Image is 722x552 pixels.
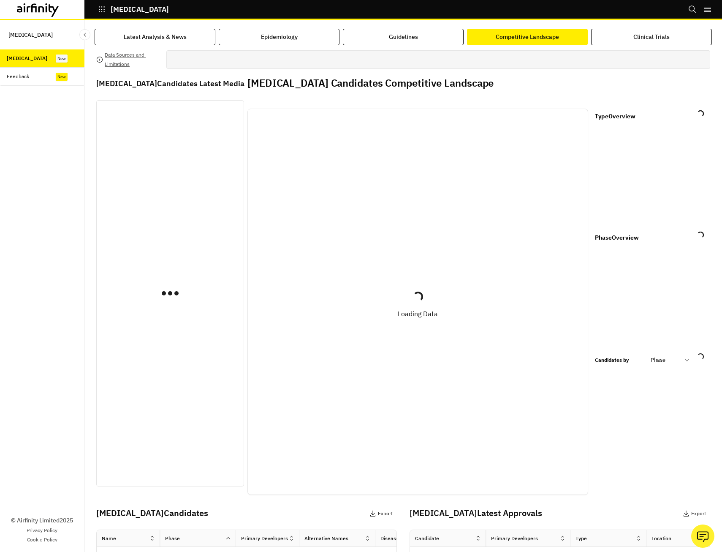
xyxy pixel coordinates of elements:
[96,78,244,89] p: [MEDICAL_DATA] Candidates Latest Media
[56,55,68,63] div: New
[491,535,538,542] div: Primary Developers
[688,2,697,16] button: Search
[633,33,670,41] div: Clinical Trials
[683,507,706,520] button: Export
[415,535,439,542] div: Candidate
[691,525,714,548] button: Ask our analysts
[124,33,187,41] div: Latest Analysis & News
[575,535,587,542] div: Type
[261,33,298,41] div: Epidemiology
[105,50,160,69] p: Data Sources and Limitations
[304,535,348,542] div: Alternative Names
[111,5,169,13] p: [MEDICAL_DATA]
[79,29,90,40] button: Close Sidebar
[102,535,116,542] div: Name
[378,511,393,516] p: Export
[380,535,402,542] div: Diseases
[27,527,57,534] a: Privacy Policy
[98,2,169,16] button: [MEDICAL_DATA]
[96,507,397,519] p: [MEDICAL_DATA] Candidates
[410,507,710,519] p: [MEDICAL_DATA] Latest Approvals
[496,33,559,41] div: Competitive Landscape
[595,233,639,242] p: Phase Overview
[369,507,393,520] button: Export
[56,73,68,81] div: New
[11,516,73,525] p: © Airfinity Limited 2025
[398,309,438,319] p: Loading Data
[241,535,288,542] div: Primary Developers
[165,535,180,542] div: Phase
[651,535,671,542] div: Location
[595,356,629,364] p: Candidates by
[7,73,29,80] div: Feedback
[389,33,418,41] div: Guidelines
[691,511,706,516] p: Export
[247,77,494,89] h2: [MEDICAL_DATA] Candidates Competitive Landscape
[8,27,53,43] p: [MEDICAL_DATA]
[7,55,47,62] div: [MEDICAL_DATA]
[27,536,57,544] a: Cookie Policy
[595,112,635,121] p: Type Overview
